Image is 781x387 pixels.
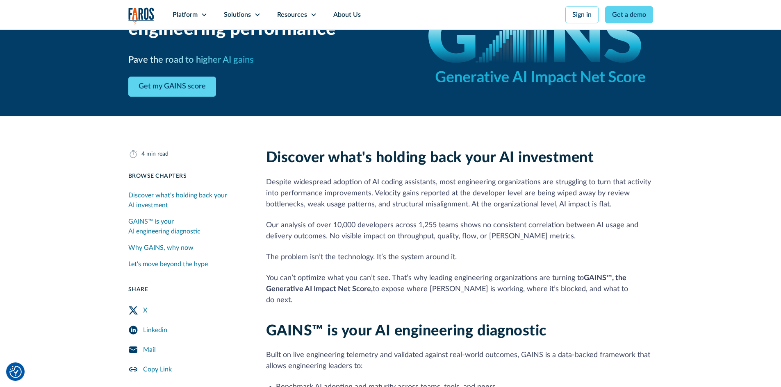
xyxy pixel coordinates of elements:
img: Revisit consent button [9,366,22,378]
a: Why GAINS, why now [128,240,246,256]
div: Solutions [224,10,251,20]
a: Twitter Share [128,301,246,320]
a: GAINS™ is your AI engineering diagnostic [128,213,246,240]
div: Resources [277,10,307,20]
p: Built on live engineering telemetry and validated against real-world outcomes, GAINS is a data-ba... [266,350,653,372]
div: Copy Link [143,364,172,374]
p: You can’t optimize what you can’t see. That’s why leading engineering organizations are turning t... [266,273,653,306]
a: Sign in [565,6,599,23]
div: Share [128,285,246,294]
a: home [128,7,155,24]
strong: GAINS™, the Generative AI Impact Net Score, [266,274,626,293]
a: Discover what's holding back your AI investment [128,187,246,213]
a: Get my GAINS score [128,77,216,97]
h2: Discover what's holding back your AI investment [266,149,653,167]
a: Let's move beyond the hype [128,256,246,272]
p: The problem isn’t the technology. It’s the system around it. [266,252,653,263]
div: GAINS™ is your AI engineering diagnostic [128,217,246,236]
div: Platform [173,10,198,20]
div: Why GAINS, why now [128,243,194,253]
a: Get a demo [605,6,653,23]
a: Copy Link [128,360,246,379]
div: 4 [141,150,145,158]
div: Mail [143,345,156,355]
div: Discover what's holding back your AI investment [128,190,246,210]
div: Linkedin [143,325,167,335]
div: Let's move beyond the hype [128,259,208,269]
div: Browse Chapters [128,172,246,181]
p: Despite widespread adoption of AI coding assistants, most engineering organizations are strugglin... [266,177,653,210]
img: Logo of the analytics and reporting company Faros. [128,7,155,24]
div: min read [146,150,168,158]
a: LinkedIn Share [128,320,246,340]
button: Cookie Settings [9,366,22,378]
a: Mail Share [128,340,246,360]
p: Our analysis of over 10,000 developers across 1,255 teams shows no consistent correlation between... [266,220,653,242]
div: X [143,306,147,315]
h2: GAINS™ is your AI engineering diagnostic [266,322,653,340]
h3: Pave the road to higher AI gains [128,53,254,67]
